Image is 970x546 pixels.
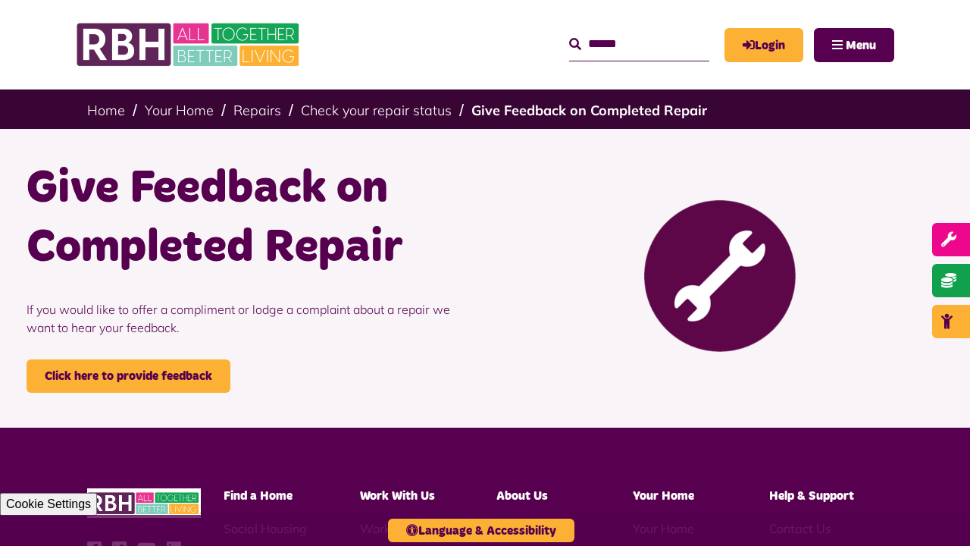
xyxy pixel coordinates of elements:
[814,28,894,62] button: Navigation
[471,102,707,119] a: Give Feedback on Completed Repair
[633,490,694,502] span: Your Home
[769,490,854,502] span: Help & Support
[145,102,214,119] a: Your Home
[87,488,201,518] img: RBH
[360,490,435,502] span: Work With Us
[496,490,548,502] span: About Us
[76,15,303,74] img: RBH
[724,28,803,62] a: MyRBH
[233,102,281,119] a: Repairs
[27,278,474,359] p: If you would like to offer a compliment or lodge a complaint about a repair we want to hear your ...
[87,102,125,119] a: Home
[388,519,574,542] button: Language & Accessibility
[301,102,452,119] a: Check your repair status
[27,359,230,393] a: Click here to provide feedback
[27,159,474,278] h1: Give Feedback on Completed Repair
[902,478,970,546] iframe: Netcall Web Assistant for live chat
[224,490,293,502] span: Find a Home
[846,39,876,52] span: Menu
[644,200,796,352] img: Report Repair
